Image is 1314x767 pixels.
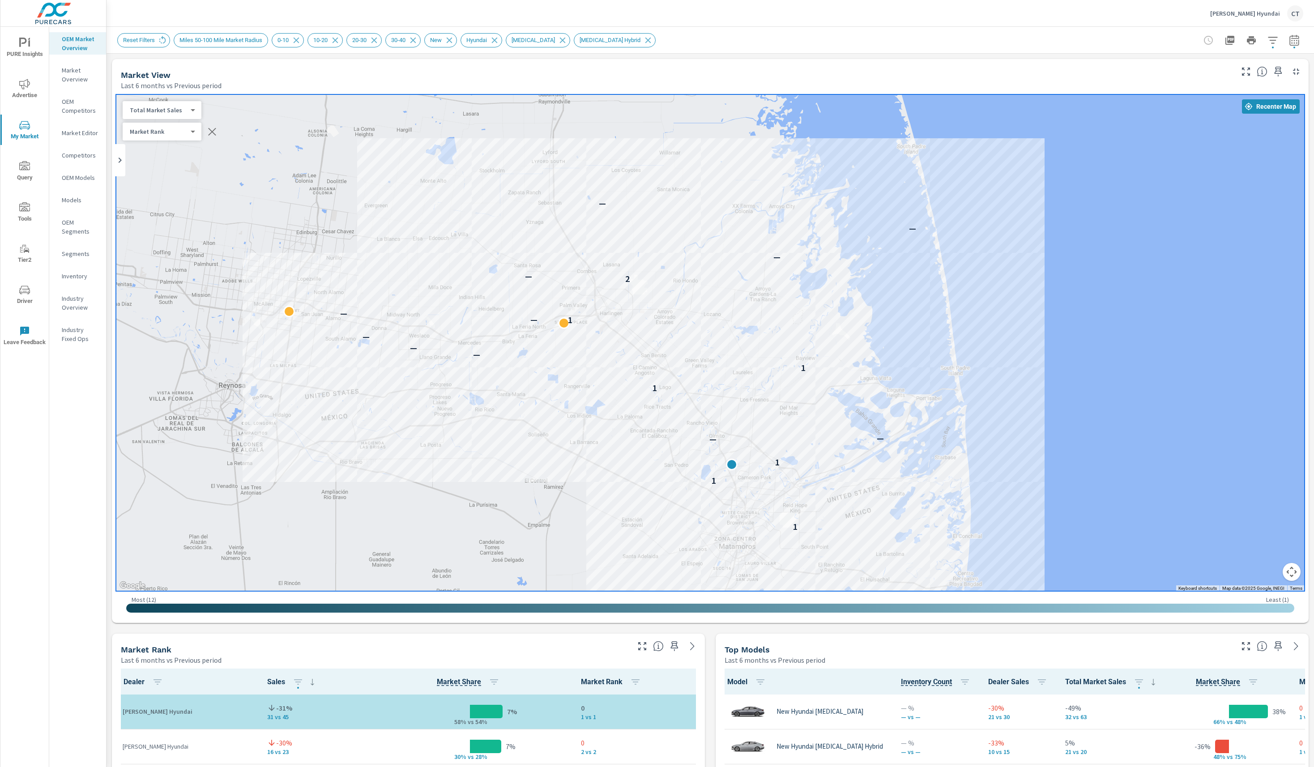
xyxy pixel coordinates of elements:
p: s 28% [471,753,492,761]
p: Least ( 1 ) [1266,596,1289,604]
p: 1 [712,475,716,486]
p: 5% [1065,737,1159,748]
div: nav menu [0,27,49,356]
button: Make Fullscreen [1239,639,1253,653]
img: Google [118,580,147,592]
span: Tools [3,202,46,224]
span: [MEDICAL_DATA] Hybrid [574,37,646,43]
div: Competitors [49,149,106,162]
p: New Hyundai [MEDICAL_DATA] [776,707,863,716]
div: CT [1287,5,1303,21]
div: Hyundai [461,33,502,47]
span: Query [3,161,46,183]
button: Print Report [1242,31,1260,49]
p: 1 [793,521,798,532]
p: -31% [276,703,292,713]
span: 30-40 [386,37,411,43]
p: — [410,342,417,353]
span: Advertise [3,79,46,101]
div: Total Market Sales [123,106,194,115]
p: 31 vs 45 [267,713,359,720]
h5: Market Rank [121,645,171,654]
img: glamour [730,698,766,725]
div: 10-20 [307,33,343,47]
div: Segments [49,247,106,260]
p: OEM Market Overview [62,34,99,52]
p: -36% [1195,741,1211,752]
span: Dealer [124,677,166,687]
p: 1 vs 1 [581,713,694,720]
p: Market Overview [62,66,99,84]
p: OEM Models [62,173,99,182]
button: Make Fullscreen [1239,64,1253,79]
p: 2 [625,273,630,284]
p: 7% [507,706,517,717]
span: Find the biggest opportunities within your model lineup nationwide. [Source: Market registration ... [1257,641,1267,652]
p: — vs — [901,713,974,720]
button: Keyboard shortcuts [1178,585,1217,592]
p: OEM Competitors [62,97,99,115]
span: Model Sales / Total Market Sales. [Market = within dealer PMA (or 60 miles if no PMA is defined) ... [1196,677,1240,687]
span: Sales [267,677,318,687]
p: — % [901,737,974,748]
button: Minimize Widget [1289,64,1303,79]
span: Map data ©2025 Google, INEGI [1222,586,1284,591]
span: Save this to your personalized report [1271,64,1285,79]
span: Miles 50-100 Mile Market Radius [174,37,268,43]
p: Last 6 months vs Previous period [725,655,825,665]
div: OEM Competitors [49,95,106,117]
div: 20-30 [346,33,382,47]
span: 10-20 [308,37,333,43]
p: 0 [581,703,694,713]
div: [MEDICAL_DATA] [506,33,570,47]
p: Industry Overview [62,294,99,312]
p: [PERSON_NAME] Hyundai [123,707,253,716]
h5: Market View [121,70,171,80]
p: 66% v [1207,718,1230,726]
button: Map camera controls [1283,563,1301,581]
p: s 48% [1230,718,1251,726]
p: Most ( 12 ) [132,596,156,604]
p: Last 6 months vs Previous period [121,655,222,665]
div: Industry Fixed Ops [49,323,106,345]
p: 7% [506,741,516,752]
span: Market Share [1196,677,1262,687]
div: Models [49,193,106,207]
p: [PERSON_NAME] Hyundai [123,742,253,751]
span: Hyundai [461,37,492,43]
span: New [425,37,447,43]
span: Tier2 [3,243,46,265]
p: 58% v [448,718,471,726]
p: — [473,349,480,360]
span: Find the biggest opportunities in your market for your inventory. Understand by postal code where... [1257,66,1267,77]
p: — [340,308,347,319]
span: Inventory Count [901,677,974,687]
p: — % [901,703,974,713]
p: — [363,331,370,342]
p: -30% [988,703,1051,713]
p: Models [62,196,99,205]
a: See more details in report [1289,639,1303,653]
div: Inventory [49,269,106,283]
p: -49% [1065,703,1159,713]
p: s 54% [471,718,492,726]
span: Total Market Sales [1065,677,1159,687]
div: 30-40 [385,33,421,47]
h5: Top Models [725,645,770,654]
span: Save this to your personalized report [667,639,682,653]
button: "Export Report to PDF" [1221,31,1239,49]
span: Save this to your personalized report [1271,639,1285,653]
p: 30% v [448,753,471,761]
p: 1 [653,383,657,393]
span: Dealer Sales / Total Market Sales. [Market = within dealer PMA (or 60 miles if no PMA is defined)... [437,677,481,687]
div: Market Overview [49,64,106,86]
a: Open this area in Google Maps (opens a new window) [118,580,147,592]
p: — [709,434,717,444]
p: 21 vs 30 [988,713,1051,720]
div: 0-10 [272,33,304,47]
p: 38% [1272,706,1286,717]
span: Market Rank [581,677,644,687]
span: My Market [3,120,46,142]
button: Make Fullscreen [635,639,649,653]
p: — [530,314,538,325]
